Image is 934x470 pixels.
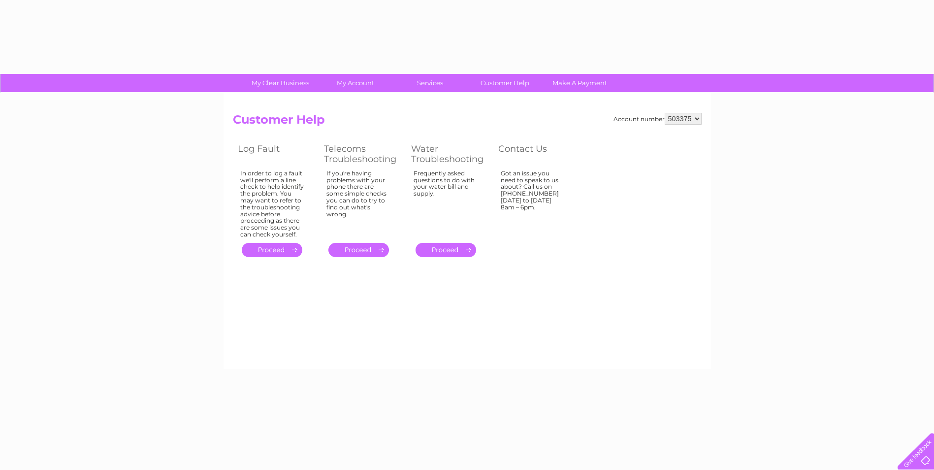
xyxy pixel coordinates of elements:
[501,170,565,234] div: Got an issue you need to speak to us about? Call us on [PHONE_NUMBER] [DATE] to [DATE] 8am – 6pm.
[389,74,471,92] a: Services
[493,141,580,167] th: Contact Us
[326,170,391,234] div: If you're having problems with your phone there are some simple checks you can do to try to find ...
[539,74,620,92] a: Make A Payment
[233,113,702,132] h2: Customer Help
[416,243,476,257] a: .
[233,141,319,167] th: Log Fault
[315,74,396,92] a: My Account
[240,170,304,238] div: In order to log a fault we'll perform a line check to help identify the problem. You may want to ...
[240,74,321,92] a: My Clear Business
[328,243,389,257] a: .
[613,113,702,125] div: Account number
[319,141,406,167] th: Telecoms Troubleshooting
[464,74,546,92] a: Customer Help
[414,170,479,234] div: Frequently asked questions to do with your water bill and supply.
[406,141,493,167] th: Water Troubleshooting
[242,243,302,257] a: .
